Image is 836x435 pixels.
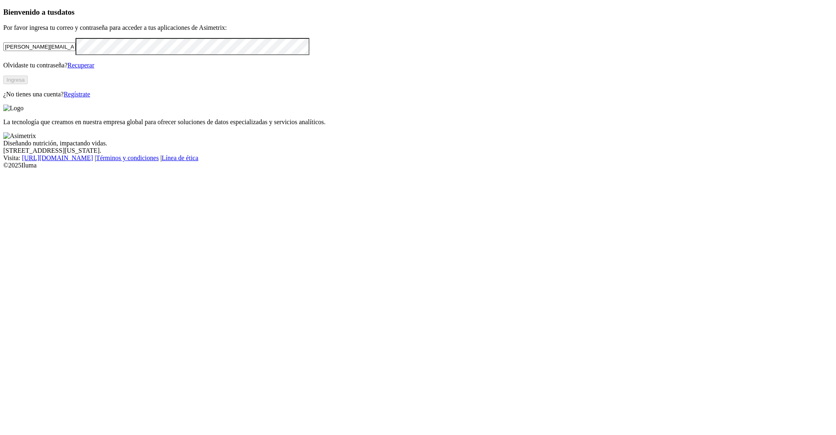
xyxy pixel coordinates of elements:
p: ¿No tienes una cuenta? [3,91,833,98]
img: Logo [3,105,24,112]
div: Diseñando nutrición, impactando vidas. [3,140,833,147]
a: Términos y condiciones [96,154,159,161]
a: [URL][DOMAIN_NAME] [22,154,93,161]
a: Línea de ética [162,154,198,161]
div: © 2025 Iluma [3,162,833,169]
p: Olvidaste tu contraseña? [3,62,833,69]
span: datos [57,8,75,16]
div: [STREET_ADDRESS][US_STATE]. [3,147,833,154]
button: Ingresa [3,76,28,84]
div: Visita : | | [3,154,833,162]
img: Asimetrix [3,132,36,140]
a: Recuperar [67,62,94,69]
p: La tecnología que creamos en nuestra empresa global para ofrecer soluciones de datos especializad... [3,118,833,126]
input: Tu correo [3,42,76,51]
p: Por favor ingresa tu correo y contraseña para acceder a tus aplicaciones de Asimetrix: [3,24,833,31]
a: Regístrate [64,91,90,98]
h3: Bienvenido a tus [3,8,833,17]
